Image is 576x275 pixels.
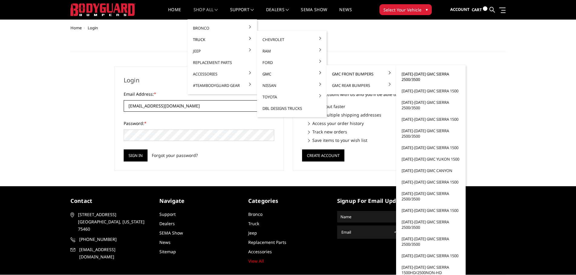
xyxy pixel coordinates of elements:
[124,120,274,126] label: Password:
[399,125,463,142] a: [DATE]-[DATE] GMC Sierra 2500/3500
[159,211,176,217] a: Support
[248,230,257,236] a: Jeep
[190,68,255,80] a: Accessories
[248,249,272,254] a: Accessories
[259,80,324,91] a: Nissan
[399,68,463,85] a: [DATE]-[DATE] GMC Sierra 2500/3500
[399,114,463,125] a: [DATE]-[DATE] GMC Sierra 1500
[338,212,416,222] input: Name
[399,205,463,216] a: [DATE]-[DATE] GMC Sierra 1500
[159,230,183,236] a: SEMA Show
[159,197,239,205] h5: Navigate
[190,34,255,45] a: Truck
[302,91,453,98] p: Create an account with us and you'll be able to:
[339,227,392,237] input: Email
[399,188,463,205] a: [DATE]-[DATE] GMC Sierra 2500/3500
[399,216,463,233] a: [DATE]-[DATE] GMC Sierra 2500/3500
[124,76,274,85] h2: Login
[78,211,148,233] span: [STREET_ADDRESS] [GEOGRAPHIC_DATA], [US_STATE] 75460
[266,8,289,19] a: Dealers
[124,91,274,97] label: Email Address:
[329,68,394,80] a: GMC Front Bumpers
[230,8,254,19] a: Support
[337,197,417,205] h5: signup for email updates
[308,112,453,118] li: Save multiple shipping addresses
[159,221,175,226] a: Dealers
[70,36,506,51] h1: Sign in
[190,57,255,68] a: Replacement Parts
[79,236,149,243] span: [PHONE_NUMBER]
[190,22,255,34] a: Bronco
[399,233,463,250] a: [DATE]-[DATE] GMC Sierra 2500/3500
[472,7,482,12] span: Cart
[399,176,463,188] a: [DATE]-[DATE] GMC Sierra 1500
[70,236,150,243] a: [PHONE_NUMBER]
[159,239,171,245] a: News
[399,153,463,165] a: [DATE]-[DATE] GMC Yukon 1500
[124,149,148,161] input: Sign in
[248,239,286,245] a: Replacement Parts
[383,7,421,13] span: Select Your Vehicle
[88,25,98,30] span: Login
[70,197,150,205] h5: contact
[159,249,176,254] a: Sitemap
[546,246,576,275] iframe: Chat Widget
[450,2,470,18] a: Account
[308,129,453,135] li: Track new orders
[339,8,352,19] a: News
[379,4,432,15] button: Select Your Vehicle
[190,80,255,91] a: #TeamBodyguard Gear
[426,6,428,13] span: ▾
[259,34,324,45] a: Chevrolet
[259,57,324,68] a: Ford
[70,3,135,16] img: BODYGUARD BUMPERS
[308,103,453,110] li: Check out faster
[301,8,327,19] a: SEMA Show
[259,103,324,114] a: DBL Designs Trucks
[329,80,394,91] a: GMC Rear Bumpers
[259,91,324,103] a: Toyota
[399,250,463,261] a: [DATE]-[DATE] GMC Sierra 1500
[248,211,262,217] a: Bronco
[302,152,344,158] a: Create Account
[194,8,218,19] a: shop all
[248,197,328,205] h5: Categories
[399,85,463,97] a: [DATE]-[DATE] GMC Sierra 1500
[70,25,82,30] a: Home
[399,142,463,153] a: [DATE]-[DATE] GMC Sierra 1500
[302,149,344,161] button: Create Account
[308,120,453,126] li: Access your order history
[399,97,463,114] a: [DATE]-[DATE] GMC Sierra 2500/3500
[152,152,198,158] a: Forgot your password?
[259,45,324,57] a: Ram
[472,2,487,18] a: Cart
[450,7,470,12] span: Account
[259,68,324,80] a: GMC
[168,8,181,19] a: Home
[308,137,453,143] li: Save items to your wish list
[248,221,259,226] a: Truck
[79,246,149,261] span: [EMAIL_ADDRESS][DOMAIN_NAME]
[399,165,463,176] a: [DATE]-[DATE] GMC Canyon
[248,258,264,264] a: View All
[70,246,150,261] a: [EMAIL_ADDRESS][DOMAIN_NAME]
[190,45,255,57] a: Jeep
